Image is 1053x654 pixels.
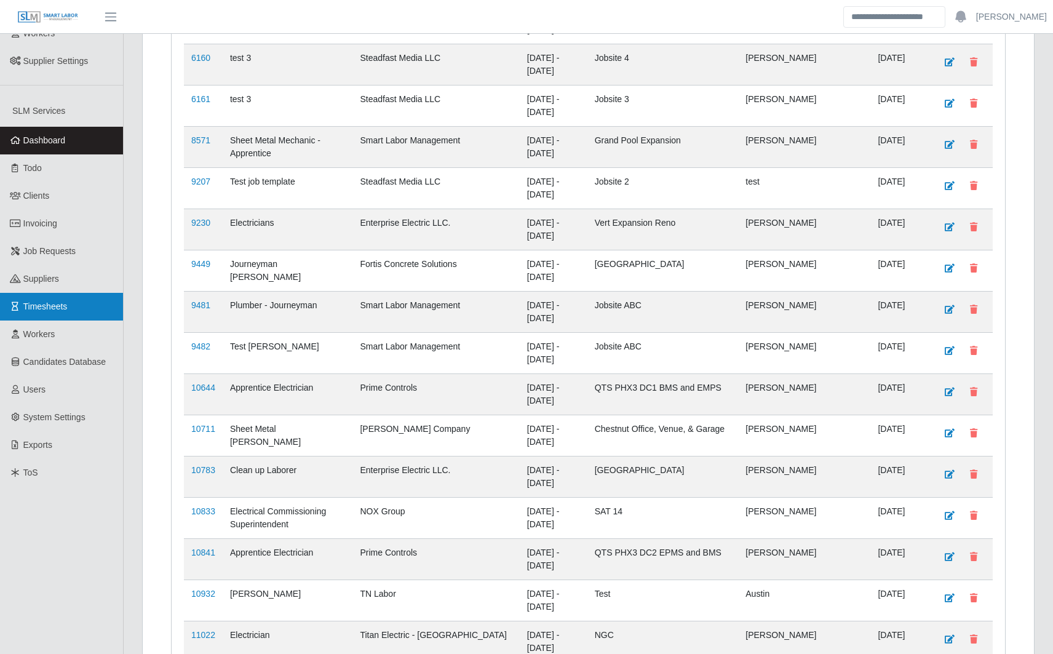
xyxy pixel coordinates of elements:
[870,580,929,621] td: [DATE]
[738,291,870,332] td: [PERSON_NAME]
[191,135,210,145] a: 8571
[223,497,353,538] td: Electrical Commissioning Superintendent
[23,56,89,66] span: Supplier Settings
[976,10,1047,23] a: [PERSON_NAME]
[23,246,76,256] span: Job Requests
[738,85,870,126] td: [PERSON_NAME]
[587,44,739,85] td: Jobsite 4
[223,167,353,209] td: Test job template
[738,538,870,580] td: [PERSON_NAME]
[23,274,59,284] span: Suppliers
[587,167,739,209] td: Jobsite 2
[352,415,519,456] td: [PERSON_NAME] Company
[520,291,587,332] td: [DATE] - [DATE]
[23,357,106,367] span: Candidates Database
[191,630,215,640] a: 11022
[870,332,929,373] td: [DATE]
[352,497,519,538] td: NOX Group
[870,497,929,538] td: [DATE]
[520,167,587,209] td: [DATE] - [DATE]
[738,456,870,497] td: [PERSON_NAME]
[870,44,929,85] td: [DATE]
[191,341,210,351] a: 9482
[520,85,587,126] td: [DATE] - [DATE]
[191,465,215,475] a: 10783
[870,167,929,209] td: [DATE]
[223,415,353,456] td: Sheet Metal [PERSON_NAME]
[223,250,353,291] td: Journeyman [PERSON_NAME]
[191,424,215,434] a: 10711
[352,332,519,373] td: Smart Labor Management
[587,538,739,580] td: QTS PHX3 DC2 EPMS and BMS
[223,456,353,497] td: Clean up Laborer
[352,456,519,497] td: Enterprise Electric LLC.
[352,291,519,332] td: Smart Labor Management
[23,218,57,228] span: Invoicing
[870,209,929,250] td: [DATE]
[23,301,68,311] span: Timesheets
[587,209,739,250] td: Vert Expansion Reno
[191,548,215,557] a: 10841
[23,412,85,422] span: System Settings
[223,580,353,621] td: [PERSON_NAME]
[23,135,66,145] span: Dashboard
[23,329,55,339] span: Workers
[870,291,929,332] td: [DATE]
[587,373,739,415] td: QTS PHX3 DC1 BMS and EMPS
[23,385,46,394] span: Users
[352,250,519,291] td: Fortis Concrete Solutions
[191,506,215,516] a: 10833
[23,191,50,201] span: Clients
[191,300,210,310] a: 9481
[223,209,353,250] td: Electricians
[223,126,353,167] td: Sheet Metal Mechanic - Apprentice
[191,177,210,186] a: 9207
[738,209,870,250] td: [PERSON_NAME]
[520,415,587,456] td: [DATE] - [DATE]
[738,415,870,456] td: [PERSON_NAME]
[23,468,38,477] span: ToS
[738,167,870,209] td: test
[870,373,929,415] td: [DATE]
[587,332,739,373] td: Jobsite ABC
[520,456,587,497] td: [DATE] - [DATE]
[23,440,52,450] span: Exports
[587,126,739,167] td: Grand Pool Expansion
[17,10,79,24] img: SLM Logo
[587,456,739,497] td: [GEOGRAPHIC_DATA]
[738,126,870,167] td: [PERSON_NAME]
[352,126,519,167] td: Smart Labor Management
[191,94,210,104] a: 6161
[587,415,739,456] td: Chestnut Office, Venue, & Garage
[843,6,945,28] input: Search
[587,291,739,332] td: Jobsite ABC
[870,250,929,291] td: [DATE]
[223,332,353,373] td: Test [PERSON_NAME]
[12,106,65,116] span: SLM Services
[352,167,519,209] td: Steadfast Media LLC
[738,44,870,85] td: [PERSON_NAME]
[520,250,587,291] td: [DATE] - [DATE]
[587,497,739,538] td: SAT 14
[352,44,519,85] td: Steadfast Media LLC
[738,332,870,373] td: [PERSON_NAME]
[738,580,870,621] td: Austin
[738,373,870,415] td: [PERSON_NAME]
[520,373,587,415] td: [DATE] - [DATE]
[352,209,519,250] td: Enterprise Electric LLC.
[223,85,353,126] td: test 3
[191,218,210,228] a: 9230
[223,373,353,415] td: Apprentice Electrician
[520,538,587,580] td: [DATE] - [DATE]
[870,538,929,580] td: [DATE]
[520,44,587,85] td: [DATE] - [DATE]
[191,259,210,269] a: 9449
[191,53,210,63] a: 6160
[587,250,739,291] td: [GEOGRAPHIC_DATA]
[738,497,870,538] td: [PERSON_NAME]
[352,373,519,415] td: Prime Controls
[587,580,739,621] td: Test
[223,538,353,580] td: Apprentice Electrician
[870,456,929,497] td: [DATE]
[520,497,587,538] td: [DATE] - [DATE]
